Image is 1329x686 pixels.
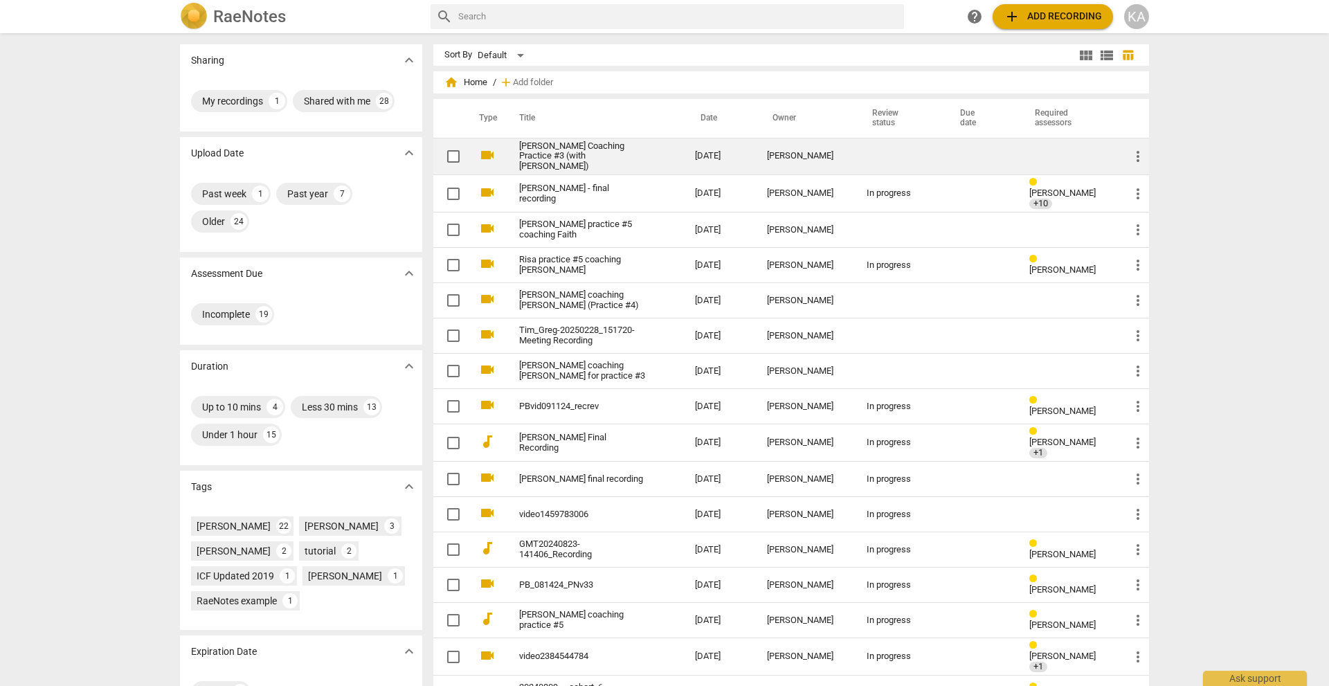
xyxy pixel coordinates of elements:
span: more_vert [1130,471,1146,487]
div: 28 [376,93,392,109]
span: expand_more [401,643,417,660]
div: 4 [266,399,283,415]
button: Show more [399,263,419,284]
span: view_module [1078,47,1094,64]
span: more_vert [1130,292,1146,309]
div: Default [478,44,529,66]
span: more_vert [1130,186,1146,202]
span: videocam [479,469,496,486]
th: Due date [943,99,1019,138]
span: +1 [1029,448,1047,458]
button: Tile view [1076,45,1096,66]
div: My recordings [202,94,263,108]
span: Home [444,75,487,89]
div: 1 [252,186,269,202]
div: [PERSON_NAME] [767,615,844,626]
span: [PERSON_NAME] [1029,651,1096,661]
span: more_vert [1130,148,1146,165]
div: Older [202,215,225,228]
a: video2384544784 [519,651,645,662]
span: +1 [1029,662,1047,672]
td: [DATE] [684,213,756,248]
div: 3 [384,518,399,534]
span: Review status: in progress [1029,574,1042,584]
div: [PERSON_NAME] [767,260,844,271]
span: more_vert [1130,649,1146,665]
div: In progress [867,260,932,271]
button: KA [1124,4,1149,29]
p: Assessment Due [191,267,262,281]
span: videocam [479,575,496,592]
button: Show more [399,476,419,497]
div: Shared with me [304,94,370,108]
div: Under 1 hour [202,428,257,442]
span: more_vert [1130,541,1146,558]
span: / [493,78,496,88]
span: expand_more [401,145,417,161]
span: Add folder [513,78,553,88]
span: expand_more [401,265,417,282]
span: [PERSON_NAME] [1029,437,1096,447]
div: [PERSON_NAME] [197,544,271,558]
span: videocam [479,505,496,521]
span: expand_more [401,52,417,69]
div: 19 [255,306,272,323]
td: [DATE] [684,138,756,175]
div: [PERSON_NAME] [767,401,844,412]
div: 24 [230,213,247,230]
span: [PERSON_NAME] [1029,549,1096,559]
td: [DATE] [684,354,756,389]
a: PB_081424_PNv33 [519,580,645,590]
th: Title [503,99,684,138]
div: In progress [867,188,932,199]
td: [DATE] [684,638,756,676]
span: videocam [479,291,496,307]
p: Duration [191,359,228,374]
span: more_vert [1130,363,1146,379]
a: Tim_Greg-20250228_151720-Meeting Recording [519,325,645,346]
span: more_vert [1130,327,1146,344]
span: +10 [1029,199,1052,209]
input: Search [458,6,898,28]
div: Ask support [1203,671,1307,686]
div: In progress [867,615,932,626]
th: Type [468,99,503,138]
td: [DATE] [684,424,756,462]
p: Sharing [191,53,224,68]
div: [PERSON_NAME] [767,331,844,341]
span: [PERSON_NAME] [1029,264,1096,275]
a: [PERSON_NAME] practice #5 coaching Faith [519,219,645,240]
div: tutorial [305,544,336,558]
div: 1 [280,568,295,584]
div: 1 [282,593,298,608]
div: In progress [867,509,932,520]
span: Review status: in progress [1029,640,1042,651]
div: Less 30 mins [302,400,358,414]
button: Upload [993,4,1113,29]
span: [PERSON_NAME] [1029,188,1096,198]
div: [PERSON_NAME] [197,519,271,533]
div: [PERSON_NAME] [305,519,379,533]
div: In progress [867,437,932,448]
button: Show more [399,641,419,662]
div: In progress [867,651,932,662]
span: search [436,8,453,25]
a: Help [962,4,987,29]
span: audiotrack [479,611,496,627]
span: more_vert [1130,506,1146,523]
p: Expiration Date [191,644,257,659]
th: Date [684,99,756,138]
div: In progress [867,474,932,485]
div: ICF Updated 2019 [197,569,274,583]
span: Review status: in progress [1029,395,1042,406]
td: [DATE] [684,248,756,283]
a: Risa practice #5 coaching [PERSON_NAME] [519,255,645,276]
a: [PERSON_NAME] Coaching Practice #3 (with [PERSON_NAME]) [519,141,645,172]
span: Review status: in progress [1029,177,1042,188]
div: [PERSON_NAME] [767,188,844,199]
th: Review status [856,99,943,138]
div: [PERSON_NAME] [767,296,844,306]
